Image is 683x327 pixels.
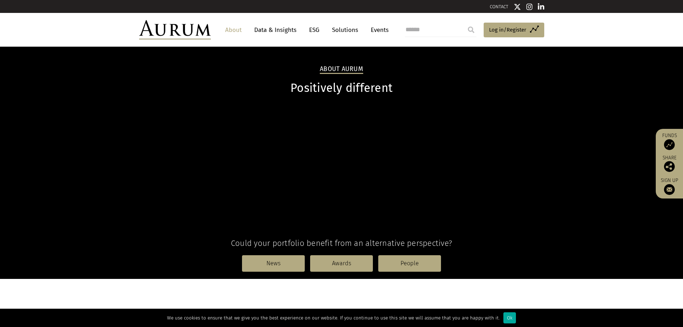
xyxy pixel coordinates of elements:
a: People [378,255,441,272]
span: Log in/Register [489,25,526,34]
a: Solutions [328,23,362,37]
a: About [222,23,245,37]
input: Submit [464,23,478,37]
a: Data & Insights [251,23,300,37]
a: Log in/Register [484,23,544,38]
img: Instagram icon [526,3,533,10]
img: Share this post [664,161,675,172]
img: Aurum [139,20,211,39]
div: Ok [503,312,516,323]
a: ESG [305,23,323,37]
img: Sign up to our newsletter [664,184,675,195]
img: Linkedin icon [538,3,544,10]
img: Access Funds [664,139,675,150]
div: Share [659,155,679,172]
a: Awards [310,255,373,272]
a: Funds [659,132,679,150]
h1: Positively different [139,81,544,95]
a: CONTACT [490,4,508,9]
a: Sign up [659,177,679,195]
a: Events [367,23,389,37]
a: News [242,255,305,272]
h2: About Aurum [320,65,363,74]
h4: Could your portfolio benefit from an alternative perspective? [139,238,544,248]
img: Twitter icon [514,3,521,10]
